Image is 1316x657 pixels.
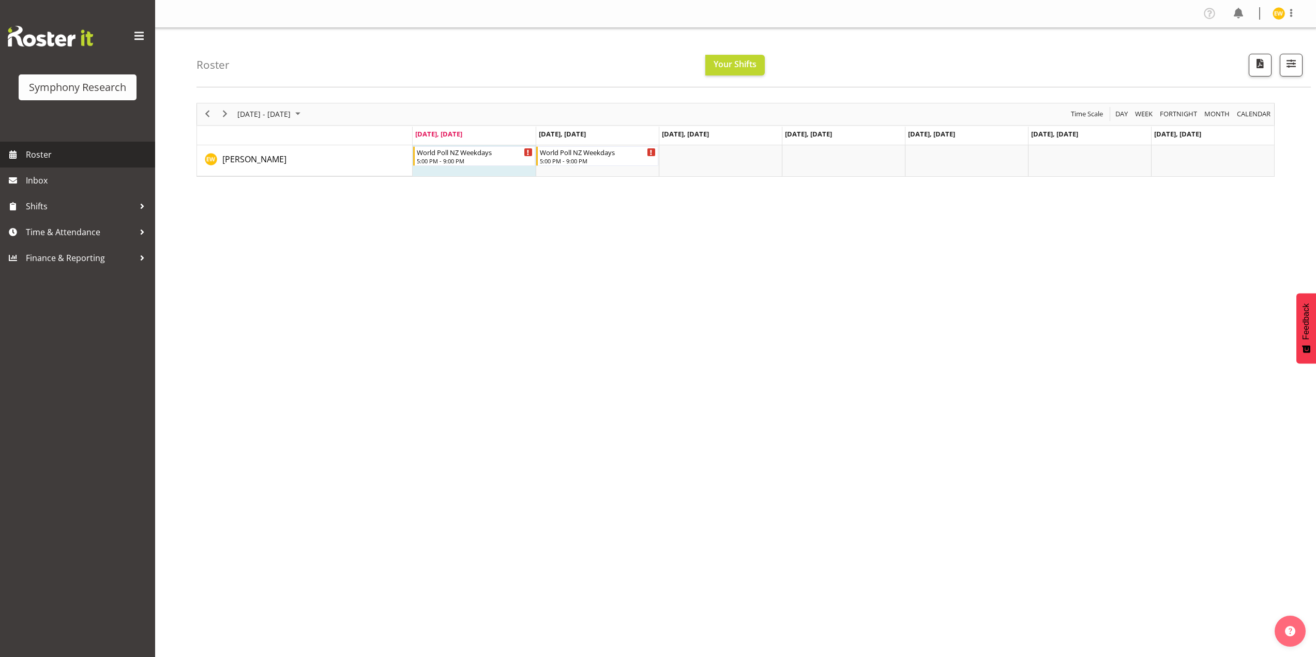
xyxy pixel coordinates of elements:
button: Timeline Day [1114,108,1130,120]
div: Timeline Week of September 22, 2025 [196,103,1275,177]
button: Filter Shifts [1280,54,1303,77]
div: 5:00 PM - 9:00 PM [417,157,533,165]
button: September 2025 [236,108,305,120]
h4: Roster [196,59,230,71]
button: Month [1235,108,1273,120]
div: 5:00 PM - 9:00 PM [540,157,656,165]
img: help-xxl-2.png [1285,626,1295,636]
td: Enrica Walsh resource [197,145,413,176]
span: Roster [26,147,150,162]
button: Timeline Week [1133,108,1155,120]
div: Symphony Research [29,80,126,95]
span: [DATE], [DATE] [908,129,955,139]
button: Your Shifts [705,55,765,75]
span: Inbox [26,173,150,188]
span: Feedback [1302,303,1311,340]
span: Fortnight [1159,108,1198,120]
span: Month [1203,108,1231,120]
span: [DATE], [DATE] [1154,129,1201,139]
button: Timeline Month [1203,108,1232,120]
button: Previous [201,108,215,120]
div: World Poll NZ Weekdays [417,147,533,157]
div: next period [216,103,234,125]
div: previous period [199,103,216,125]
a: [PERSON_NAME] [222,153,286,165]
span: [PERSON_NAME] [222,154,286,165]
span: Your Shifts [714,58,757,70]
img: enrica-walsh11863.jpg [1273,7,1285,20]
button: Feedback - Show survey [1296,293,1316,363]
button: Download a PDF of the roster according to the set date range. [1249,54,1272,77]
span: Time & Attendance [26,224,134,240]
div: World Poll NZ Weekdays [540,147,656,157]
span: Shifts [26,198,134,214]
span: calendar [1236,108,1272,120]
span: [DATE], [DATE] [662,129,709,139]
span: Week [1134,108,1154,120]
span: Time Scale [1070,108,1104,120]
span: Day [1114,108,1129,120]
button: Next [218,108,232,120]
div: Enrica Walsh"s event - World Poll NZ Weekdays Begin From Tuesday, September 23, 2025 at 5:00:00 P... [536,146,658,166]
div: Enrica Walsh"s event - World Poll NZ Weekdays Begin From Monday, September 22, 2025 at 5:00:00 PM... [413,146,535,166]
span: Finance & Reporting [26,250,134,266]
table: Timeline Week of September 22, 2025 [413,145,1274,176]
span: [DATE], [DATE] [785,129,832,139]
span: [DATE], [DATE] [415,129,462,139]
span: [DATE] - [DATE] [236,108,292,120]
button: Time Scale [1069,108,1105,120]
button: Fortnight [1158,108,1199,120]
span: [DATE], [DATE] [539,129,586,139]
span: [DATE], [DATE] [1031,129,1078,139]
div: September 22 - 28, 2025 [234,103,307,125]
img: Rosterit website logo [8,26,93,47]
